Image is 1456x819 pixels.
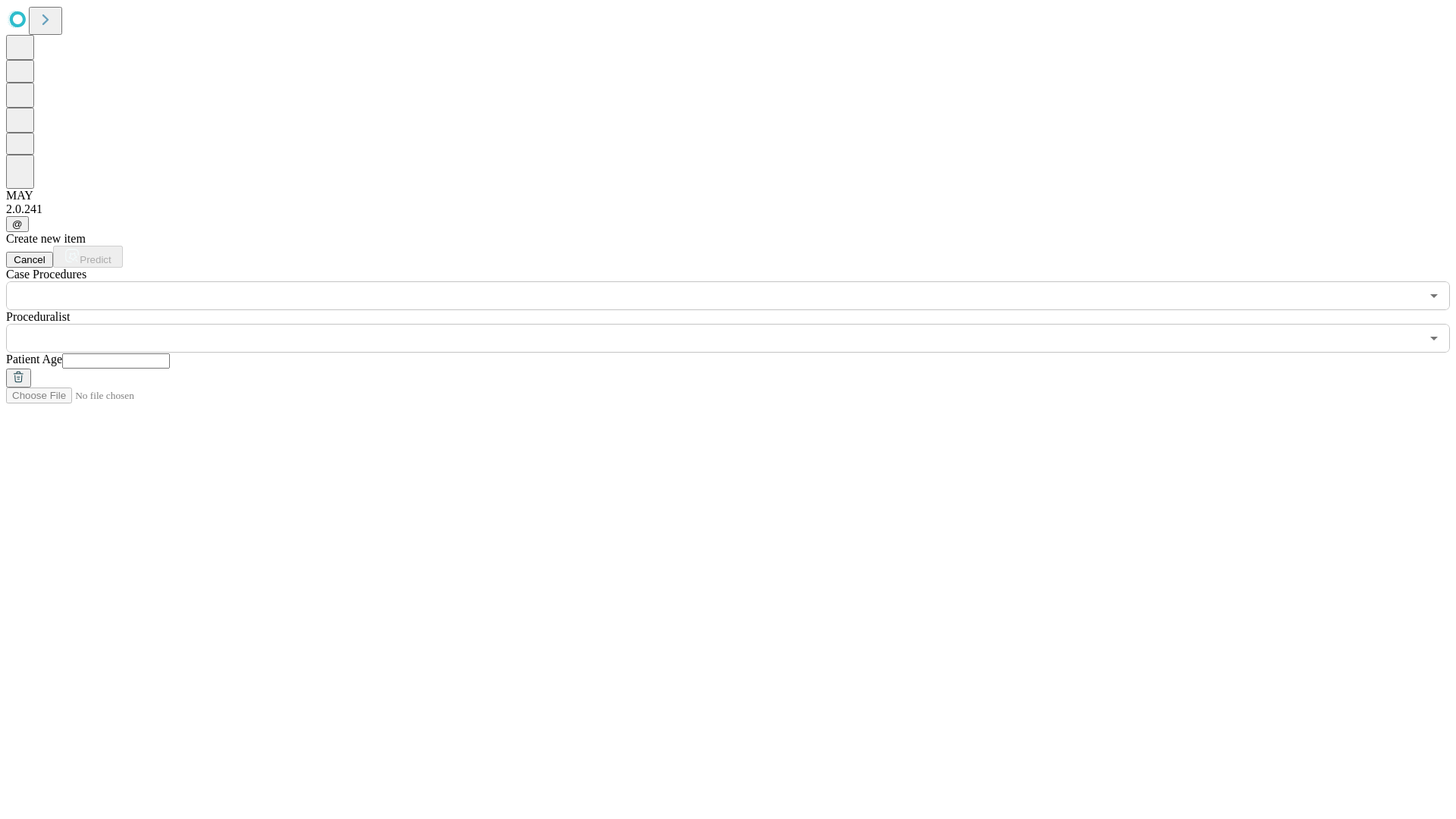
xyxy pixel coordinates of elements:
[14,254,45,265] span: Cancel
[6,310,70,323] span: Proceduralist
[12,218,23,230] span: @
[6,216,29,232] button: @
[53,246,123,268] button: Predict
[6,252,53,268] button: Cancel
[6,353,62,366] span: Patient Age
[1423,285,1445,306] button: Open
[6,232,86,245] span: Create new item
[6,202,1450,216] div: 2.0.241
[6,189,1450,202] div: MAY
[6,268,86,281] span: Scheduled Procedure
[1423,328,1445,349] button: Open
[80,254,111,265] span: Predict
